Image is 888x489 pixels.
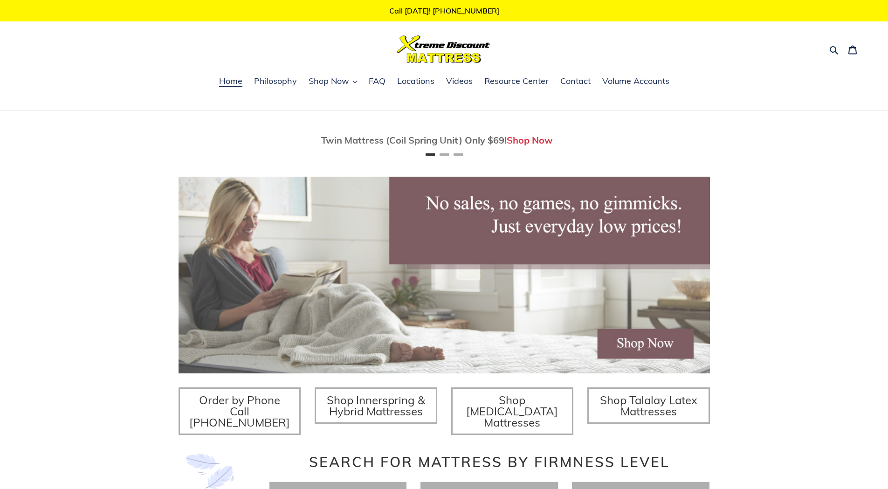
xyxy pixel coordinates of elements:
[426,153,435,156] button: Page 1
[214,75,247,89] a: Home
[556,75,595,89] a: Contact
[602,76,669,87] span: Volume Accounts
[560,76,591,87] span: Contact
[397,35,490,63] img: Xtreme Discount Mattress
[598,75,674,89] a: Volume Accounts
[484,76,549,87] span: Resource Center
[364,75,390,89] a: FAQ
[189,393,290,429] span: Order by Phone Call [PHONE_NUMBER]
[600,393,697,418] span: Shop Talalay Latex Mattresses
[397,76,434,87] span: Locations
[369,76,385,87] span: FAQ
[327,393,425,418] span: Shop Innerspring & Hybrid Mattresses
[219,76,242,87] span: Home
[587,387,710,424] a: Shop Talalay Latex Mattresses
[254,76,297,87] span: Philosophy
[480,75,553,89] a: Resource Center
[309,453,670,471] span: Search for Mattress by Firmness Level
[446,76,473,87] span: Videos
[392,75,439,89] a: Locations
[309,76,349,87] span: Shop Now
[304,75,362,89] button: Shop Now
[315,387,437,424] a: Shop Innerspring & Hybrid Mattresses
[454,153,463,156] button: Page 3
[321,134,507,146] span: Twin Mattress (Coil Spring Unit) Only $69!
[179,177,710,373] img: herobannermay2022-1652879215306_1200x.jpg
[451,387,574,435] a: Shop [MEDICAL_DATA] Mattresses
[249,75,302,89] a: Philosophy
[507,134,553,146] a: Shop Now
[466,393,558,429] span: Shop [MEDICAL_DATA] Mattresses
[441,75,477,89] a: Videos
[179,387,301,435] a: Order by Phone Call [PHONE_NUMBER]
[440,153,449,156] button: Page 2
